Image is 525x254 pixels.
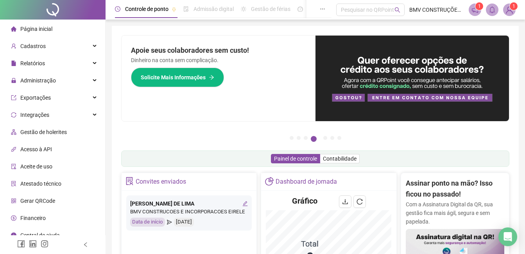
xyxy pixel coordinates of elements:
span: left [83,242,88,247]
span: lock [11,78,16,83]
span: edit [242,201,248,206]
h2: Apoie seus colaboradores sem custo! [131,45,306,56]
span: file-done [183,6,189,12]
span: file [11,61,16,66]
span: ellipsis [320,6,325,12]
div: Dashboard de jornada [276,175,337,188]
span: Página inicial [20,26,52,32]
span: pie-chart [265,177,273,185]
span: api [11,147,16,152]
span: send [167,218,172,227]
img: banner%2Fa8ee1423-cce5-4ffa-a127-5a2d429cc7d8.png [315,36,509,121]
span: search [394,7,400,13]
div: Open Intercom Messenger [498,227,517,246]
h2: Assinar ponto na mão? Isso ficou no passado! [406,178,504,200]
span: linkedin [29,240,37,248]
p: Dinheiro na conta sem complicação. [131,56,306,64]
button: 6 [330,136,334,140]
span: Admissão digital [194,6,234,12]
span: dollar [11,215,16,221]
span: Gestão de holerites [20,129,67,135]
button: 5 [323,136,327,140]
button: 1 [290,136,294,140]
button: 2 [297,136,301,140]
sup: Atualize o seu contato no menu Meus Dados [510,2,518,10]
span: arrow-right [209,75,214,80]
span: download [342,199,348,205]
button: Solicite Mais Informações [131,68,224,87]
div: BMV CONSTRUCOES E INCORPORACOES EIRELE [130,208,248,216]
div: [PERSON_NAME] DE LIMA [130,199,248,208]
span: notification [471,6,478,13]
p: Com a Assinatura Digital da QR, sua gestão fica mais ágil, segura e sem papelada. [406,200,504,226]
button: 4 [311,136,317,142]
div: Convites enviados [136,175,186,188]
span: solution [125,177,134,185]
span: facebook [17,240,25,248]
span: 1 [478,4,481,9]
span: solution [11,181,16,186]
span: Integrações [20,112,49,118]
span: export [11,95,16,100]
span: bell [489,6,496,13]
div: Data de início [130,218,165,227]
span: info-circle [11,233,16,238]
button: 3 [304,136,308,140]
span: pushpin [172,7,176,12]
h4: Gráfico [292,195,317,206]
span: reload [357,199,363,205]
span: Gestão de férias [251,6,290,12]
span: clock-circle [115,6,120,12]
div: [DATE] [174,218,194,227]
span: BMV CONSTRUÇÕES E INCORPORAÇÕES [409,5,464,14]
span: sun [241,6,246,12]
span: instagram [41,240,48,248]
span: Exportações [20,95,51,101]
span: Solicite Mais Informações [141,73,206,82]
span: Atestado técnico [20,181,61,187]
button: 7 [337,136,341,140]
span: home [11,26,16,32]
sup: 1 [475,2,483,10]
span: Gerar QRCode [20,198,55,204]
span: Financeiro [20,215,46,221]
span: dashboard [297,6,303,12]
span: Acesso à API [20,146,52,152]
span: Controle de ponto [125,6,168,12]
span: Cadastros [20,43,46,49]
span: sync [11,112,16,118]
span: audit [11,164,16,169]
span: Administração [20,77,56,84]
span: Painel de controle [274,156,317,162]
span: apartment [11,129,16,135]
span: qrcode [11,198,16,204]
span: Aceite de uso [20,163,52,170]
img: 66634 [503,4,515,16]
span: Contabilidade [323,156,357,162]
span: Relatórios [20,60,45,66]
span: 1 [512,4,515,9]
span: Central de ajuda [20,232,60,238]
span: user-add [11,43,16,49]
